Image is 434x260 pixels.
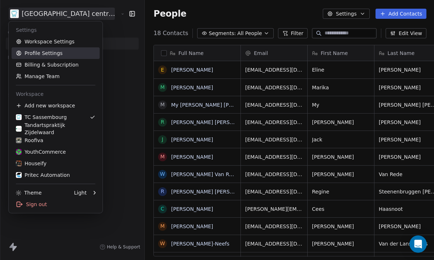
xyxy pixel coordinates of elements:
[12,100,100,111] div: Add new workspace
[12,88,100,100] div: Workspace
[16,114,67,121] div: TC Sassembourg
[12,24,100,36] div: Settings
[16,161,22,166] img: Afbeelding1.png
[12,36,100,47] a: Workspace Settings
[16,189,42,196] div: Theme
[12,71,100,82] a: Manage Team
[12,59,100,71] a: Billing & Subscription
[74,189,87,196] div: Light
[12,199,100,210] div: Sign out
[16,114,22,120] img: cropped-favo.png
[16,172,22,178] img: b646f82e.png
[16,148,66,155] div: YouthCommerce
[16,122,95,136] div: Tandartspraktijk Zijdelwaard
[16,137,22,143] img: Roofiva%20logo%20flavicon.png
[16,171,70,179] div: Pritec Automation
[16,160,47,167] div: Houseify
[16,149,22,155] img: YC%20tumbnail%20flavicon.png
[16,126,22,132] img: cropped-Favicon-Zijdelwaard.webp
[16,137,43,144] div: Roofiva
[12,47,100,59] a: Profile Settings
